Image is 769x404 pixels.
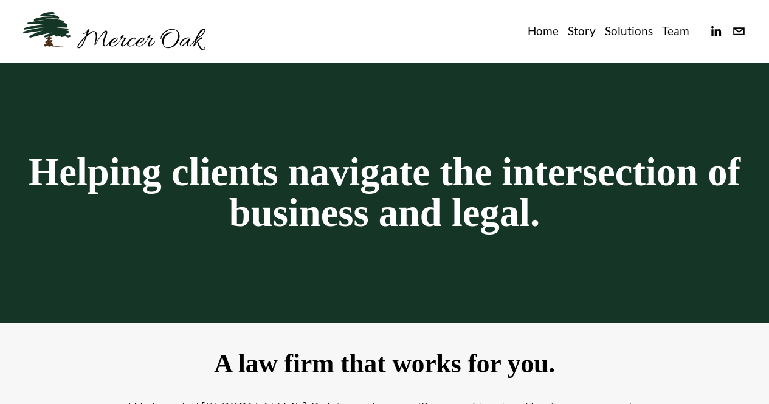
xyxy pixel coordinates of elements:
[662,21,689,41] a: Team
[114,349,656,378] h2: A law firm that works for you.
[709,24,723,38] a: linkedin-unauth
[23,152,746,234] h1: Helping clients navigate the intersection of business and legal.
[568,21,596,41] a: Story
[605,21,653,41] a: Solutions
[732,24,746,38] a: info@merceroaklaw.com
[528,21,559,41] a: Home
